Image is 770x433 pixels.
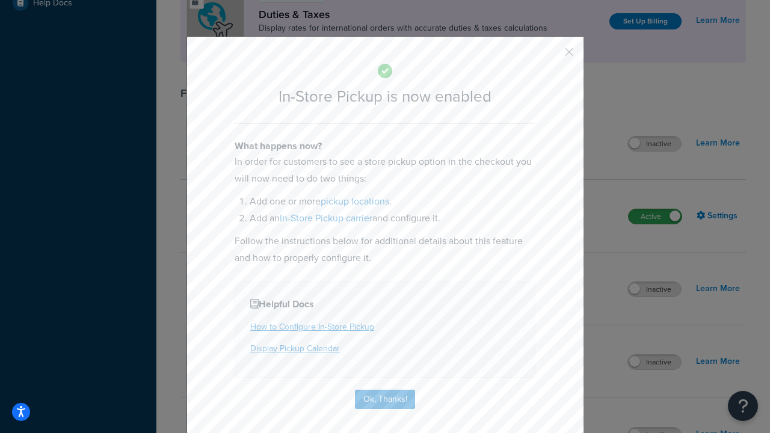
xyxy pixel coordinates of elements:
h2: In-Store Pickup is now enabled [235,88,535,105]
a: Display Pickup Calendar [250,342,340,355]
li: Add one or more . [250,193,535,210]
li: Add an and configure it. [250,210,535,227]
a: In-Store Pickup carrier [280,211,372,225]
p: In order for customers to see a store pickup option in the checkout you will now need to do two t... [235,153,535,187]
button: Ok, Thanks! [355,390,415,409]
p: Follow the instructions below for additional details about this feature and how to properly confi... [235,233,535,266]
h4: What happens now? [235,139,535,153]
a: How to Configure In-Store Pickup [250,321,374,333]
a: pickup locations [321,194,389,208]
h4: Helpful Docs [250,297,520,312]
